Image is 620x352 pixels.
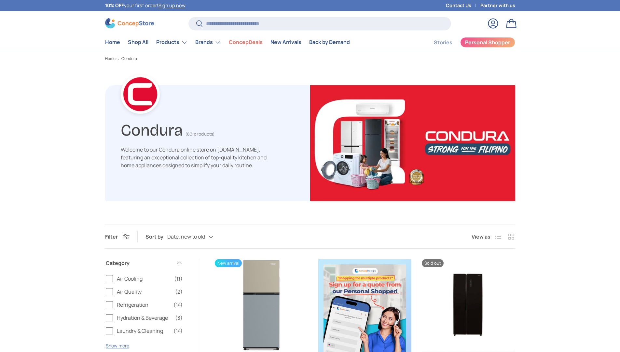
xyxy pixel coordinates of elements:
[175,314,183,322] span: (3)
[106,343,129,349] button: Show more
[117,314,171,322] span: Hydration & Beverage
[105,233,130,240] button: Filter
[446,2,480,9] a: Contact Us
[117,288,171,296] span: Air Quality
[105,233,118,240] span: Filter
[105,36,120,49] a: Home
[472,233,490,241] span: View as
[167,234,205,240] span: Date, new to old
[195,36,221,49] a: Brands
[106,251,183,275] summary: Category
[422,259,444,267] span: Sold out
[117,275,170,283] span: Air Cooling
[105,36,350,49] nav: Primary
[158,2,185,8] a: Sign up now
[105,18,154,28] img: ConcepStore
[480,2,515,9] a: Partner with us
[156,36,187,49] a: Products
[418,36,515,49] nav: Secondary
[145,233,167,241] label: Sort by
[121,146,274,169] p: Welcome to our Condura online store on [DOMAIN_NAME], featuring an exceptional collection of top-...
[460,37,515,48] a: Personal Shopper
[152,36,191,49] summary: Products
[465,40,510,45] span: Personal Shopper
[186,131,214,137] span: (63 products)
[105,57,116,61] a: Home
[173,301,183,309] span: (14)
[167,231,227,242] button: Date, new to old
[310,85,515,201] img: Condura
[175,288,183,296] span: (2)
[117,327,170,335] span: Laundry & Cleaning
[229,36,263,49] a: ConcepDeals
[270,36,301,49] a: New Arrivals
[215,259,242,267] span: New arrival
[117,301,170,309] span: Refrigeration
[121,118,183,140] h1: Condura
[105,56,515,62] nav: Breadcrumbs
[106,259,172,267] span: Category
[105,2,124,8] strong: 10% OFF
[174,275,183,283] span: (11)
[434,36,452,49] a: Stories
[105,2,186,9] p: your first order! .
[191,36,225,49] summary: Brands
[128,36,148,49] a: Shop All
[121,57,137,61] a: Condura
[173,327,183,335] span: (14)
[309,36,350,49] a: Back by Demand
